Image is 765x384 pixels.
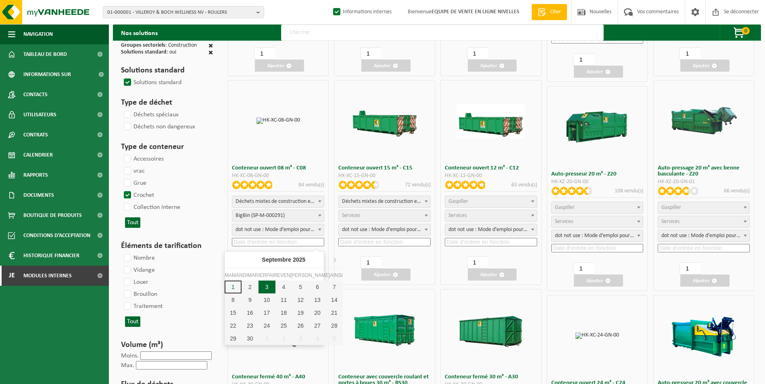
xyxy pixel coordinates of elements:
font: Ajouter [480,272,497,277]
div: maman [225,271,243,279]
span: Navigation [23,24,53,44]
label: Informations internes [331,6,392,18]
label: Moins. [121,353,139,359]
div: 30 [242,332,258,345]
span: dot not use : Manual voor MyVanheede [551,230,644,242]
div: 2 [242,281,258,293]
span: Contrats [23,125,48,145]
button: Ajouter [574,275,623,287]
a: Citer [532,4,567,20]
label: Traitement [122,300,163,312]
strong: EQUIPE DE VENTE EN LIGNE NIVELLES [431,9,519,15]
img: HK-XA-30-GN-00 [456,313,525,347]
div: 12 [292,293,309,306]
img: HK-RS-30-GN-00 [350,313,419,347]
h3: Auto-presseur 20 m³ - Z20 [551,171,644,177]
label: Brouillon [122,288,157,300]
span: Boutique de produits [23,205,82,225]
div: 22 [225,319,242,332]
div: 5 [326,332,343,345]
div: 28 [326,319,343,332]
div: HK-XC-08-GN-00 [232,173,324,179]
input: 1 [680,262,700,275]
div: 1 [225,281,242,293]
div: 1 [258,332,275,345]
h3: Conteneur ouvert 08 m³ - C08 [232,165,324,171]
div: 29 [225,332,242,345]
span: Modules internes [23,266,72,286]
span: gemengd bouw- en sloopafval (inert en niet inert) [232,196,324,207]
i: 2025 [293,257,305,262]
div: 6 [309,281,326,293]
h3: Conteneur fermé 40 m³ - A40 [232,374,324,380]
div: 4 [275,281,292,293]
input: Date d’entrée en fonction [551,244,644,252]
font: Septembre [262,257,291,262]
span: Gaspiller [555,204,575,211]
div: 13 [309,293,326,306]
span: Contacts [23,85,48,105]
p: 84 vendu(s) [298,181,324,189]
span: dot not use : Mode d’emploi pour MyVanheede [339,224,430,235]
div: 25 [275,319,292,332]
font: Ajouter [693,278,710,283]
label: Solutions standard [122,76,181,89]
span: Gaspiller [448,198,468,204]
input: Date d’entrée en fonction [338,238,431,246]
button: 0 [720,25,760,41]
button: Ajouter [680,275,730,287]
div: 17 [258,306,275,319]
div: Faire [266,271,280,279]
font: Ajouter [480,63,497,68]
img: HK-XC-24-GN-00 [575,332,619,339]
div: 20 [309,306,326,319]
div: 18 [275,306,292,319]
label: Vidange [122,264,155,276]
div: 10 [258,293,275,306]
font: Ajouter [586,69,603,74]
font: Ajouter [693,63,710,68]
h3: Type de conteneur [121,141,213,153]
h3: Éléments de tarification [121,240,213,252]
label: Max. [121,362,134,369]
button: Ajouter [255,60,304,72]
font: Ajouter [267,63,284,68]
span: Informations sur l’entreprise [23,64,93,85]
input: Date d’entrée en fonction [445,238,537,246]
font: Ajouter [586,278,603,283]
div: 14 [326,293,343,306]
button: Ajouter [680,60,730,72]
label: Déchets spéciaux [122,109,179,121]
input: 1 [573,54,594,66]
span: Services [661,219,680,225]
p: 72 vendu(s) [405,181,431,189]
p: 108 vendu(s) [615,187,643,195]
div: 23 [242,319,258,332]
img: HK-XC-12-GN-00 [456,104,525,138]
h3: Conteneur ouvert 15 m³ - C15 [338,165,431,171]
button: Ajouter [468,60,517,72]
img: HK-XC-15-GN-00 [350,104,419,138]
p: 66 vendu(s) [724,187,750,195]
label: Grue [122,177,146,189]
span: Rapports [23,165,48,185]
span: Documents [23,185,54,205]
div: 21 [326,306,343,319]
h2: Nos solutions [113,25,166,41]
img: HK-XC-08-GN-00 [256,118,300,124]
div: HK-XC-15-GN-00 [338,173,431,179]
h3: Volume (m³) [121,339,213,351]
button: Tout [125,316,140,327]
h3: Type de déchet [121,97,213,109]
span: gemengd bouw- en sloopafval (inert en niet inert) [338,196,431,208]
button: 01-000001 - VILLEROY & BOCH WELLNESS NV - ROULERS [103,6,264,18]
span: dot not use : Manual voor MyVanheede [232,224,324,236]
label: vrac [122,165,145,177]
div: HK-XZ-20-GN-01 [658,179,750,185]
button: Ajouter [361,268,411,281]
label: Nombre [122,252,155,264]
h3: Conteneur fermé 30 m³ - A30 [445,374,537,380]
input: 1 [361,256,381,268]
font: Ajouter [374,272,391,277]
font: Bienvenue [408,9,519,15]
